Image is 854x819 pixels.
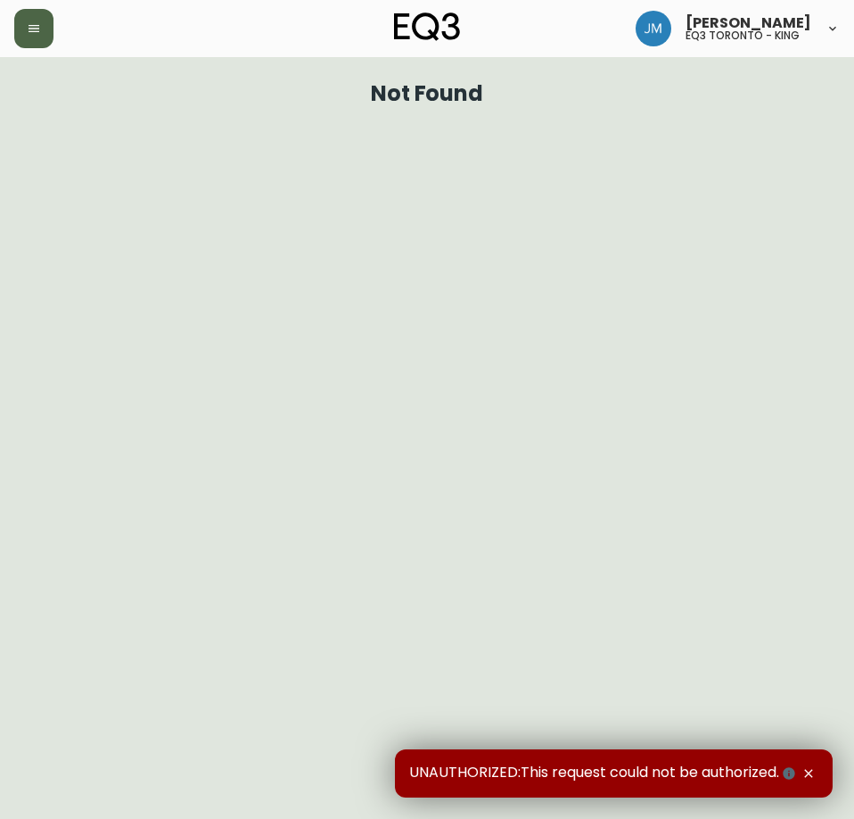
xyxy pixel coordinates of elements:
img: logo [394,12,460,41]
span: [PERSON_NAME] [686,16,811,30]
h5: eq3 toronto - king [686,30,800,41]
img: b88646003a19a9f750de19192e969c24 [636,11,671,46]
span: UNAUTHORIZED:This request could not be authorized. [409,764,799,783]
h1: Not Found [371,86,484,102]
